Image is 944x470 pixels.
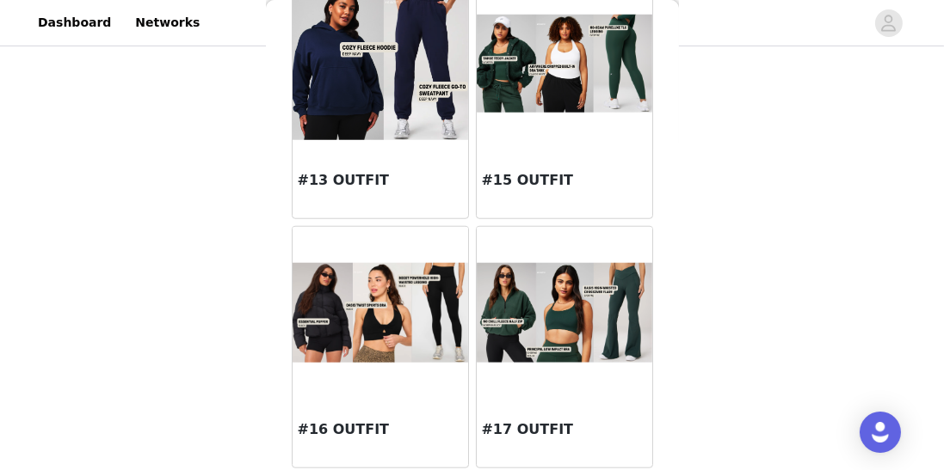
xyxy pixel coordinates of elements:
h3: #16 OUTFIT [298,419,463,440]
img: #17 OUTFIT [477,263,652,362]
h3: #15 OUTFIT [482,170,647,191]
h3: #13 OUTFIT [298,170,463,191]
a: Networks [125,3,210,42]
h3: #17 OUTFIT [482,419,647,440]
img: #15 OUTFIT [477,15,652,113]
div: Open Intercom Messenger [860,412,901,453]
a: Dashboard [28,3,121,42]
div: avatar [880,9,897,37]
img: #16 OUTFIT [293,263,468,363]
